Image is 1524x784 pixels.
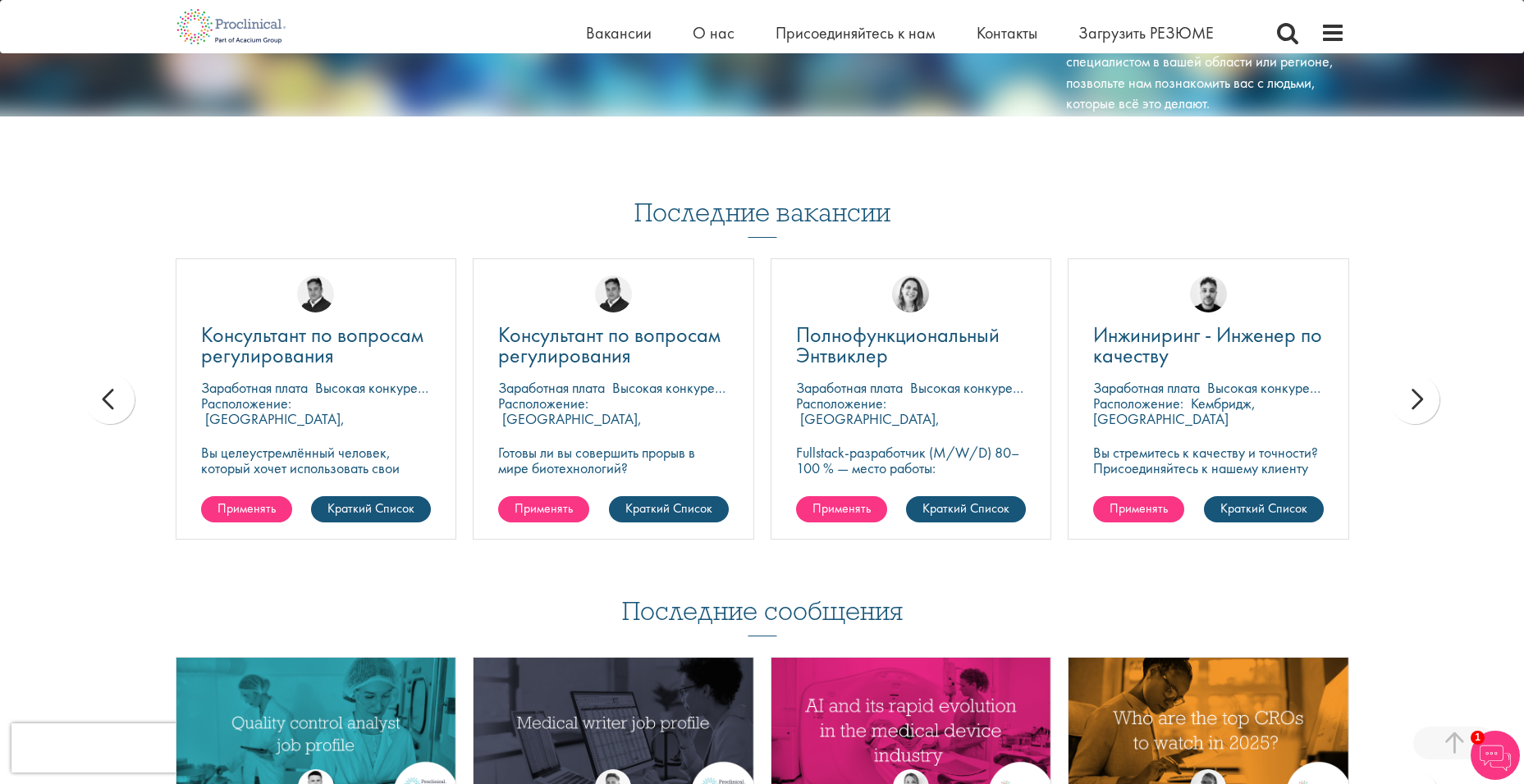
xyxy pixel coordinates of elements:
[1207,378,1338,397] ya-tr-span: Высокая конкуренция
[327,499,414,517] ya-tr-span: Краткий Список
[1093,321,1322,369] ya-tr-span: Инжиниринг - Инженер по качеству
[201,378,308,397] ya-tr-span: Заработная плата
[201,394,291,413] ya-tr-span: Расположение:
[498,321,721,369] ya-tr-span: Консультант по вопросам регулирования
[922,499,1009,517] ya-tr-span: Краткий Список
[634,195,890,229] ya-tr-span: Последние вакансии
[1093,496,1184,522] a: Применять
[595,276,632,312] img: Питер Дюваль
[1078,22,1214,43] a: Загрузить РЕЗЮМЕ
[217,499,276,517] ya-tr-span: Применять
[498,378,605,397] ya-tr-span: Заработная плата
[1204,496,1324,522] a: Краткий Список
[625,499,712,517] ya-tr-span: Краткий Список
[1110,499,1168,517] ya-tr-span: Применять
[609,496,729,522] a: Краткий Список
[498,443,695,477] ya-tr-span: Готовы ли вы совершить прорыв в мире биотехнологий?
[796,321,1000,369] ya-tr-span: Полнофункциональный Энтвиклер
[586,22,652,43] a: Вакансии
[796,496,887,522] a: Применять
[812,499,871,517] ya-tr-span: Применять
[498,474,712,524] ya-tr-span: Присоединяйтесь к растущей компании, которая формирует будущее здравоохранения и науки.
[1093,325,1324,366] a: Инжиниринг - Инженер по качеству
[906,496,1026,522] a: Краткий Список
[201,496,292,522] a: Применять
[796,394,886,413] ya-tr-span: Расположение:
[1471,731,1485,745] span: 1
[201,325,432,366] a: Консультант по вопросам регулирования
[315,378,446,397] ya-tr-span: Высокая конкуренция
[910,378,1041,397] ya-tr-span: Высокая конкуренция
[1093,394,1183,413] ya-tr-span: Расположение:
[201,321,423,369] ya-tr-span: Консультант по вопросам регулирования
[1093,458,1309,524] ya-tr-span: Присоединяйтесь к нашему клиенту на этой инженерной должности и помогайте ежедневно обеспечивать ...
[1093,378,1200,397] ya-tr-span: Заработная плата
[1066,10,1340,113] ya-tr-span: Если вы хотите увидеть человека, стоящего за брендом, или напрямую связаться со специалистом в ва...
[515,499,573,517] ya-tr-span: Применять
[1220,499,1307,517] ya-tr-span: Краткий Список
[622,594,903,627] ya-tr-span: Последние сообщения
[201,409,345,444] ya-tr-span: [GEOGRAPHIC_DATA], [GEOGRAPHIC_DATA]
[892,276,929,312] img: Nur Ergiydiren
[796,325,1027,366] a: Полнофункциональный Энтвиклер
[498,325,729,366] a: Консультант по вопросам регулирования
[297,276,334,312] img: Питер Дюваль
[311,496,431,522] a: Краткий Список
[612,378,743,397] ya-tr-span: Высокая конкуренция
[796,409,940,444] ya-tr-span: [GEOGRAPHIC_DATA], [GEOGRAPHIC_DATA]
[1093,394,1256,428] ya-tr-span: Кембридж, [GEOGRAPHIC_DATA]
[693,22,735,43] a: О нас
[796,378,903,397] ya-tr-span: Заработная плата
[977,22,1037,43] a: Контакты
[1190,276,1227,312] img: Дин Фишер
[498,394,588,413] ya-tr-span: Расположение:
[498,496,589,522] a: Применять
[776,22,936,43] a: Присоединяйтесь к нам
[1093,443,1318,462] ya-tr-span: Вы стремитесь к качеству и точности?
[1471,731,1520,780] img: Чат-Бот
[498,409,642,444] ya-tr-span: [GEOGRAPHIC_DATA], [GEOGRAPHIC_DATA]
[11,723,222,773] iframe: Рекапча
